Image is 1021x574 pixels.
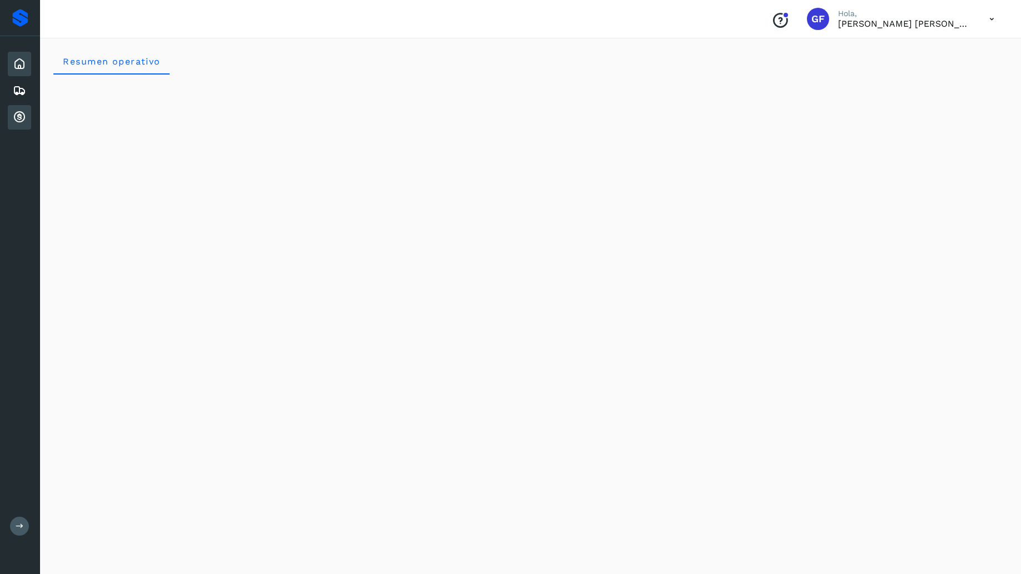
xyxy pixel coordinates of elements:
[8,52,31,76] div: Inicio
[62,56,161,67] span: Resumen operativo
[838,9,972,18] p: Hola,
[838,18,972,29] p: Gabriel Falcon Aguirre
[8,78,31,103] div: Embarques
[8,105,31,130] div: Cuentas por cobrar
